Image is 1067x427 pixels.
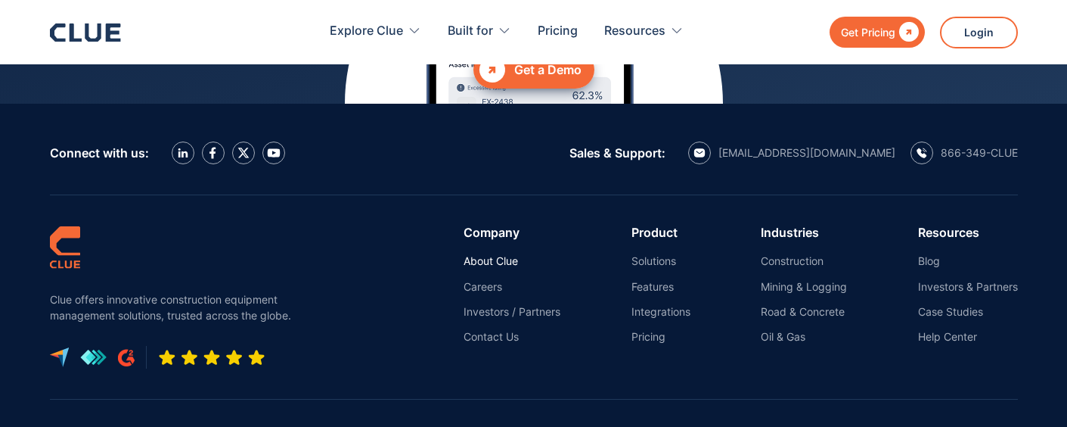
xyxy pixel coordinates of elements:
[330,8,403,55] div: Explore Clue
[330,8,421,55] div: Explore Clue
[631,330,690,344] a: Pricing
[464,280,560,294] a: Careers
[178,148,188,158] img: LinkedIn icon
[604,8,665,55] div: Resources
[514,61,582,79] div: Get a Demo
[50,146,149,160] div: Connect with us:
[918,254,1018,268] a: Blog
[569,146,665,160] div: Sales & Support:
[50,291,299,323] p: Clue offers innovative construction equipment management solutions, trusted across the globe.
[118,349,135,367] img: G2 review platform icon
[473,51,594,89] a: Get a Demo
[761,280,847,294] a: Mining & Logging
[918,305,1018,319] a: Case Studies
[918,226,1018,239] div: Resources
[761,254,847,268] a: Construction
[267,148,281,157] img: YouTube Icon
[631,226,690,239] div: Product
[841,23,895,42] div: Get Pricing
[688,142,895,164] a: email icon[EMAIL_ADDRESS][DOMAIN_NAME]
[604,8,684,55] div: Resources
[479,57,505,83] div: 
[237,147,250,159] img: X icon twitter
[761,305,847,319] a: Road & Concrete
[718,146,895,160] div: [EMAIL_ADDRESS][DOMAIN_NAME]
[830,17,925,48] a: Get Pricing
[941,146,1018,160] div: 866-349-CLUE
[448,8,511,55] div: Built for
[761,330,847,344] a: Oil & Gas
[631,305,690,319] a: Integrations
[80,349,107,366] img: get app logo
[158,349,265,367] img: Five-star rating icon
[464,226,560,239] div: Company
[918,330,1018,344] a: Help Center
[464,330,560,344] a: Contact Us
[50,348,69,367] img: capterra logo icon
[209,147,216,159] img: facebook icon
[631,254,690,268] a: Solutions
[761,226,847,239] div: Industries
[464,254,560,268] a: About Clue
[895,23,919,42] div: 
[910,142,1018,164] a: calling icon866-349-CLUE
[940,17,1018,48] a: Login
[464,305,560,319] a: Investors / Partners
[917,148,927,158] img: calling icon
[538,8,578,55] a: Pricing
[631,280,690,294] a: Features
[991,354,1067,427] iframe: Chat Widget
[448,8,493,55] div: Built for
[918,280,1018,294] a: Investors & Partners
[693,148,706,157] img: email icon
[50,226,80,269] img: clue logo simple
